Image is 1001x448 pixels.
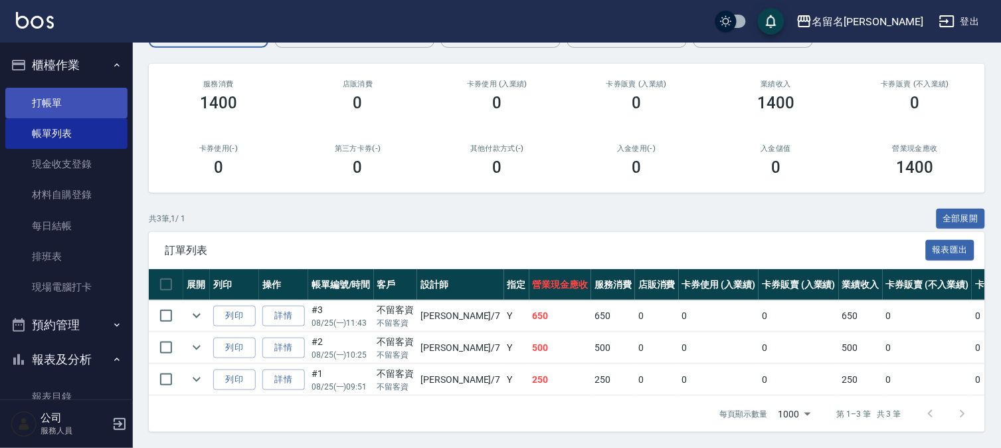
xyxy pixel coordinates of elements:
[377,367,414,381] div: 不留客資
[377,335,414,349] div: 不留客資
[839,332,883,364] td: 500
[897,158,934,177] h3: 1400
[377,381,414,393] p: 不留客資
[308,269,374,300] th: 帳單編號/時間
[720,408,768,420] p: 每頁顯示數量
[308,332,374,364] td: #2
[759,332,839,364] td: 0
[5,308,128,342] button: 預約管理
[839,300,883,332] td: 650
[529,269,592,300] th: 營業現金應收
[312,349,371,361] p: 08/25 (一) 10:25
[504,269,529,300] th: 指定
[187,338,207,358] button: expand row
[304,80,412,88] h2: 店販消費
[417,300,503,332] td: [PERSON_NAME] /7
[759,269,839,300] th: 卡券販賣 (入業績)
[926,243,975,256] a: 報表匯出
[444,144,551,153] h2: 其他付款方式(-)
[417,332,503,364] td: [PERSON_NAME] /7
[213,306,256,326] button: 列印
[839,364,883,395] td: 250
[417,364,503,395] td: [PERSON_NAME] /7
[308,364,374,395] td: #1
[635,332,679,364] td: 0
[591,332,635,364] td: 500
[529,300,592,332] td: 650
[493,94,502,112] h3: 0
[758,8,784,35] button: save
[679,269,759,300] th: 卡券使用 (入業績)
[591,364,635,395] td: 250
[632,94,641,112] h3: 0
[583,144,690,153] h2: 入金使用(-)
[773,396,816,432] div: 1000
[812,13,923,30] div: 名留名[PERSON_NAME]
[210,269,259,300] th: 列印
[417,269,503,300] th: 設計師
[883,269,972,300] th: 卡券販賣 (不入業績)
[583,80,690,88] h2: 卡券販賣 (入業績)
[722,80,830,88] h2: 業績收入
[5,48,128,82] button: 櫃檯作業
[529,332,592,364] td: 500
[374,269,418,300] th: 客戶
[771,158,780,177] h3: 0
[529,364,592,395] td: 250
[591,269,635,300] th: 服務消費
[187,306,207,326] button: expand row
[862,144,969,153] h2: 營業現金應收
[934,9,985,34] button: 登出
[312,381,371,393] p: 08/25 (一) 09:51
[214,158,223,177] h3: 0
[632,158,641,177] h3: 0
[165,80,272,88] h3: 服務消費
[5,118,128,149] a: 帳單列表
[377,317,414,329] p: 不留客資
[444,80,551,88] h2: 卡券使用 (入業績)
[149,213,185,225] p: 共 3 筆, 1 / 1
[262,370,305,390] a: 詳情
[504,364,529,395] td: Y
[5,211,128,241] a: 每日結帳
[312,317,371,329] p: 08/25 (一) 11:43
[5,88,128,118] a: 打帳單
[937,209,986,229] button: 全部展開
[883,364,972,395] td: 0
[883,332,972,364] td: 0
[187,370,207,390] button: expand row
[308,300,374,332] td: #3
[5,149,128,179] a: 現金收支登錄
[791,8,929,35] button: 名留名[PERSON_NAME]
[262,306,305,326] a: 詳情
[504,332,529,364] td: Y
[837,408,901,420] p: 第 1–3 筆 共 3 筆
[679,300,759,332] td: 0
[41,425,108,437] p: 服務人員
[493,158,502,177] h3: 0
[213,338,256,358] button: 列印
[679,364,759,395] td: 0
[862,80,969,88] h2: 卡券販賣 (不入業績)
[679,332,759,364] td: 0
[722,144,830,153] h2: 入金儲值
[504,300,529,332] td: Y
[200,94,237,112] h3: 1400
[16,12,54,29] img: Logo
[757,94,794,112] h3: 1400
[759,364,839,395] td: 0
[377,303,414,317] div: 不留客資
[41,411,108,425] h5: 公司
[165,244,926,257] span: 訂單列表
[5,272,128,302] a: 現場電腦打卡
[213,370,256,390] button: 列印
[635,364,679,395] td: 0
[911,94,920,112] h3: 0
[5,179,128,210] a: 材料自購登錄
[183,269,210,300] th: 展開
[883,300,972,332] td: 0
[926,240,975,261] button: 報表匯出
[5,342,128,377] button: 報表及分析
[353,158,363,177] h3: 0
[259,269,308,300] th: 操作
